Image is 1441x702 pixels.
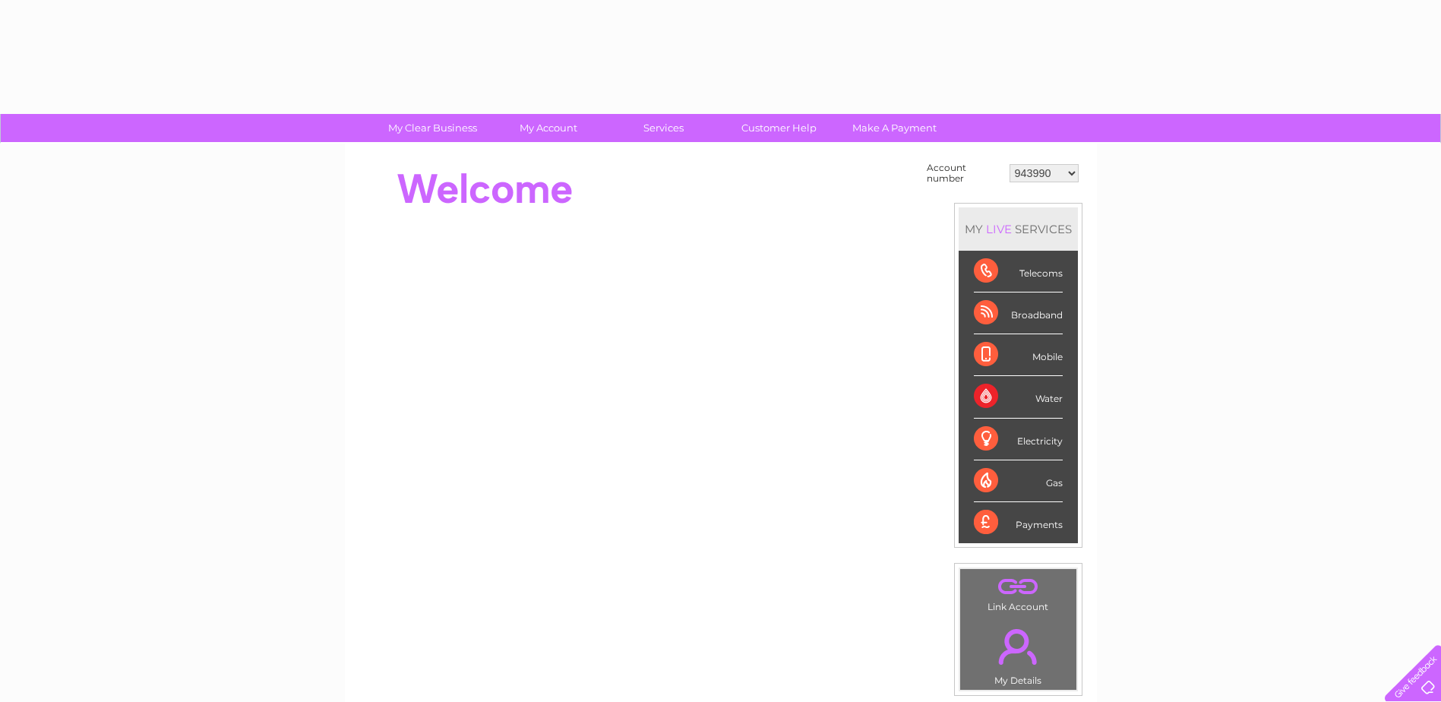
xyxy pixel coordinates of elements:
div: Water [974,376,1063,418]
div: LIVE [983,222,1015,236]
div: Broadband [974,292,1063,334]
div: Telecoms [974,251,1063,292]
td: Account number [923,159,1006,188]
div: Gas [974,460,1063,502]
div: Mobile [974,334,1063,376]
td: My Details [959,616,1077,691]
a: Services [601,114,726,142]
a: . [964,573,1073,599]
div: MY SERVICES [959,207,1078,251]
div: Payments [974,502,1063,543]
td: Link Account [959,568,1077,616]
a: My Clear Business [370,114,495,142]
a: My Account [485,114,611,142]
div: Electricity [974,419,1063,460]
a: . [964,620,1073,673]
a: Make A Payment [832,114,957,142]
a: Customer Help [716,114,842,142]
